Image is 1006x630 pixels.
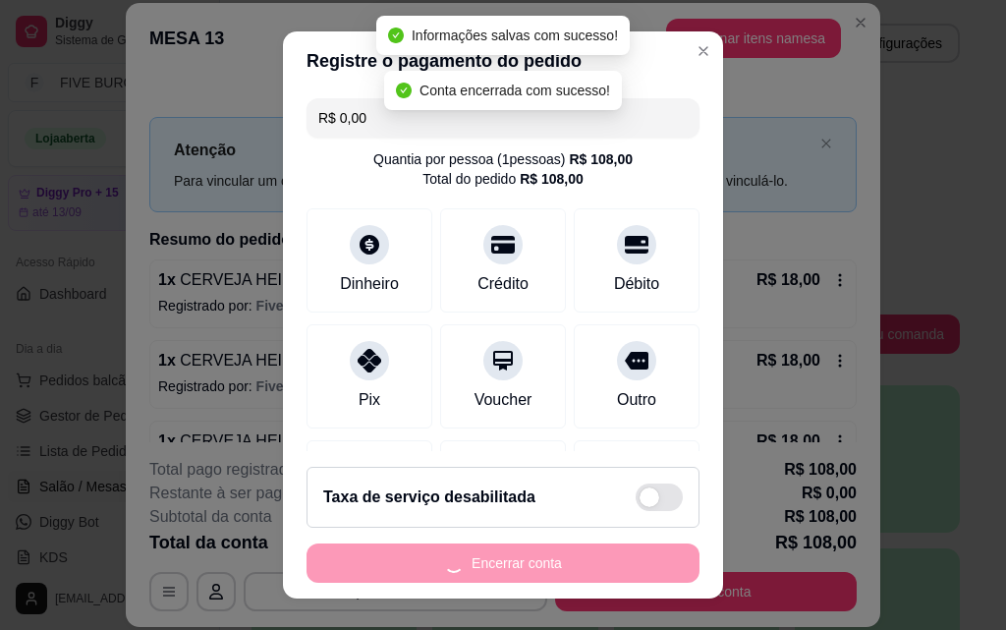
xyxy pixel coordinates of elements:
[422,169,584,189] div: Total do pedido
[283,31,723,90] header: Registre o pagamento do pedido
[396,83,412,98] span: check-circle
[614,272,659,296] div: Débito
[323,486,535,509] h2: Taxa de serviço desabilitada
[388,28,404,43] span: check-circle
[373,149,633,169] div: Quantia por pessoa ( 1 pessoas)
[569,149,633,169] div: R$ 108,00
[359,388,380,412] div: Pix
[419,83,610,98] span: Conta encerrada com sucesso!
[688,35,719,67] button: Close
[617,388,656,412] div: Outro
[475,388,532,412] div: Voucher
[520,169,584,189] div: R$ 108,00
[318,98,688,138] input: Ex.: hambúrguer de cordeiro
[340,272,399,296] div: Dinheiro
[412,28,618,43] span: Informações salvas com sucesso!
[477,272,529,296] div: Crédito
